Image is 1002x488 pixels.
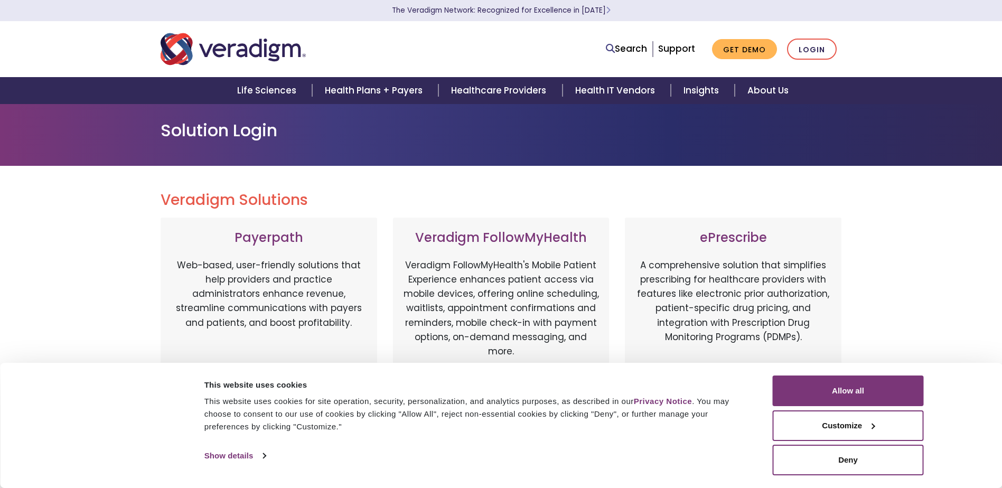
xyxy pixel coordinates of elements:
img: Veradigm logo [161,32,306,67]
h3: Veradigm FollowMyHealth [404,230,599,246]
a: Health Plans + Payers [312,77,438,104]
a: Privacy Notice [634,397,692,406]
a: Healthcare Providers [438,77,562,104]
a: Show details [204,448,266,464]
a: Health IT Vendors [563,77,671,104]
div: This website uses cookies [204,379,749,391]
a: About Us [735,77,801,104]
div: This website uses cookies for site operation, security, personalization, and analytics purposes, ... [204,395,749,433]
p: Web-based, user-friendly solutions that help providers and practice administrators enhance revenu... [171,258,367,369]
button: Allow all [773,376,924,406]
span: Learn More [606,5,611,15]
a: Support [658,42,695,55]
a: Get Demo [712,39,777,60]
button: Customize [773,410,924,441]
h1: Solution Login [161,120,842,140]
button: Deny [773,445,924,475]
p: A comprehensive solution that simplifies prescribing for healthcare providers with features like ... [635,258,831,369]
a: Login [787,39,837,60]
h2: Veradigm Solutions [161,191,842,209]
a: Search [606,42,647,56]
h3: Payerpath [171,230,367,246]
p: Veradigm FollowMyHealth's Mobile Patient Experience enhances patient access via mobile devices, o... [404,258,599,359]
a: The Veradigm Network: Recognized for Excellence in [DATE]Learn More [392,5,611,15]
h3: ePrescribe [635,230,831,246]
a: Insights [671,77,735,104]
a: Life Sciences [224,77,312,104]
